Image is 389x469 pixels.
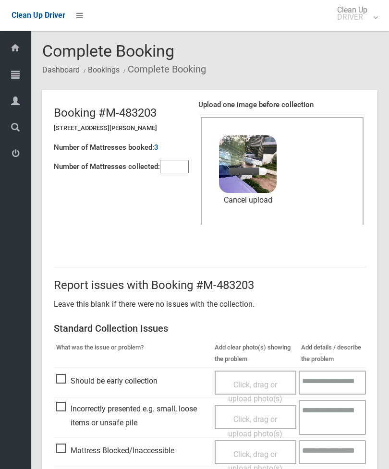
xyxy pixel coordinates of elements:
[54,163,160,171] h4: Number of Mattresses collected:
[42,41,174,60] span: Complete Booking
[54,125,189,132] h5: [STREET_ADDRESS][PERSON_NAME]
[198,101,366,109] h4: Upload one image before collection
[54,279,366,291] h2: Report issues with Booking #M-483203
[12,11,65,20] span: Clean Up Driver
[337,13,367,21] small: DRIVER
[54,144,154,152] h4: Number of Mattresses booked:
[219,193,277,207] a: Cancel upload
[42,65,80,74] a: Dashboard
[154,144,158,152] h4: 3
[299,339,366,368] th: Add details / describe the problem
[12,8,65,23] a: Clean Up Driver
[121,60,206,78] li: Complete Booking
[56,444,174,458] span: Mattress Blocked/Inaccessible
[54,323,366,334] h3: Standard Collection Issues
[56,374,158,388] span: Should be early collection
[212,339,299,368] th: Add clear photo(s) showing the problem
[54,339,212,368] th: What was the issue or problem?
[228,415,282,438] span: Click, drag or upload photo(s)
[332,6,377,21] span: Clean Up
[56,402,210,430] span: Incorrectly presented e.g. small, loose items or unsafe pile
[54,297,366,312] p: Leave this blank if there were no issues with the collection.
[54,107,189,119] h2: Booking #M-483203
[228,380,282,404] span: Click, drag or upload photo(s)
[88,65,120,74] a: Bookings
